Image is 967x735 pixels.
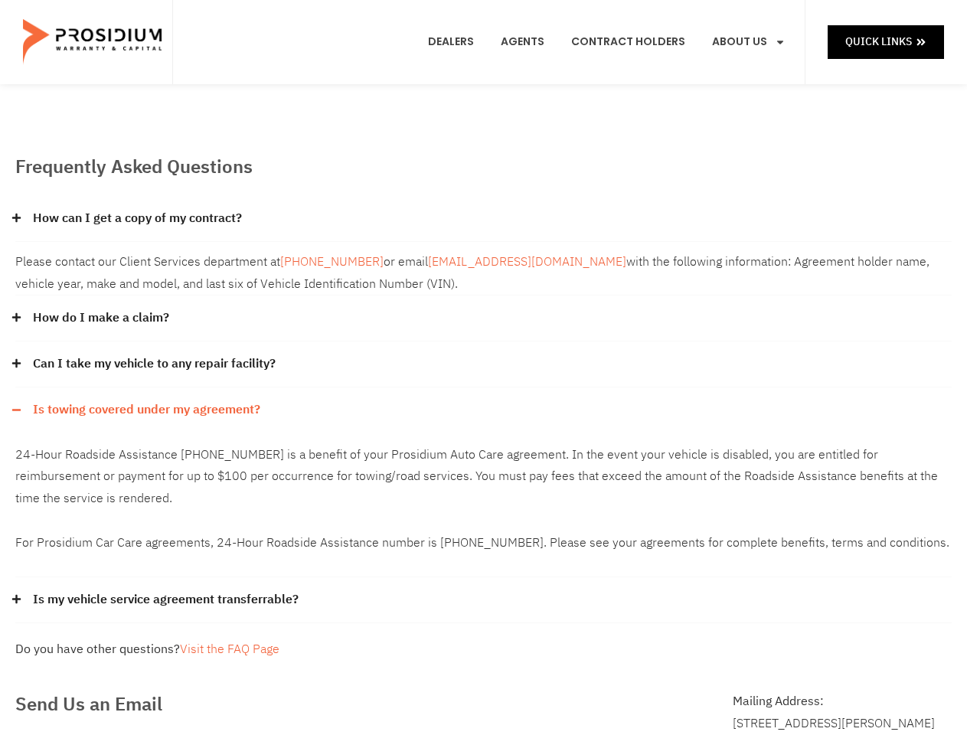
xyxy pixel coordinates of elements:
[180,640,279,658] a: Visit the FAQ Page
[344,2,392,13] span: Last Name
[417,14,485,70] a: Dealers
[15,242,952,296] div: How can I get a copy of my contract?
[733,692,824,710] b: Mailing Address:
[15,341,952,387] div: Can I take my vehicle to any repair facility?
[33,353,276,375] a: Can I take my vehicle to any repair facility?
[15,153,952,181] h2: Frequently Asked Questions
[33,307,169,329] a: How do I make a claim?
[428,253,626,271] a: [EMAIL_ADDRESS][DOMAIN_NAME]
[15,387,952,433] div: Is towing covered under my agreement?
[15,577,952,623] div: Is my vehicle service agreement transferrable?
[828,25,944,58] a: Quick Links
[701,14,797,70] a: About Us
[489,14,556,70] a: Agents
[560,14,697,70] a: Contract Holders
[15,433,952,577] div: Is towing covered under my agreement?
[280,253,384,271] a: [PHONE_NUMBER]
[33,589,299,611] a: Is my vehicle service agreement transferrable?
[33,399,260,421] a: Is towing covered under my agreement?
[15,444,952,554] p: 24-Hour Roadside Assistance [PHONE_NUMBER] is a benefit of your Prosidium Auto Care agreement. In...
[15,196,952,242] div: How can I get a copy of my contract?
[733,713,952,735] div: [STREET_ADDRESS][PERSON_NAME]
[15,296,952,341] div: How do I make a claim?
[845,32,912,51] span: Quick Links
[417,14,797,70] nav: Menu
[15,639,952,661] div: Do you have other questions?
[15,691,702,718] h2: Send Us an Email
[33,207,242,230] a: How can I get a copy of my contract?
